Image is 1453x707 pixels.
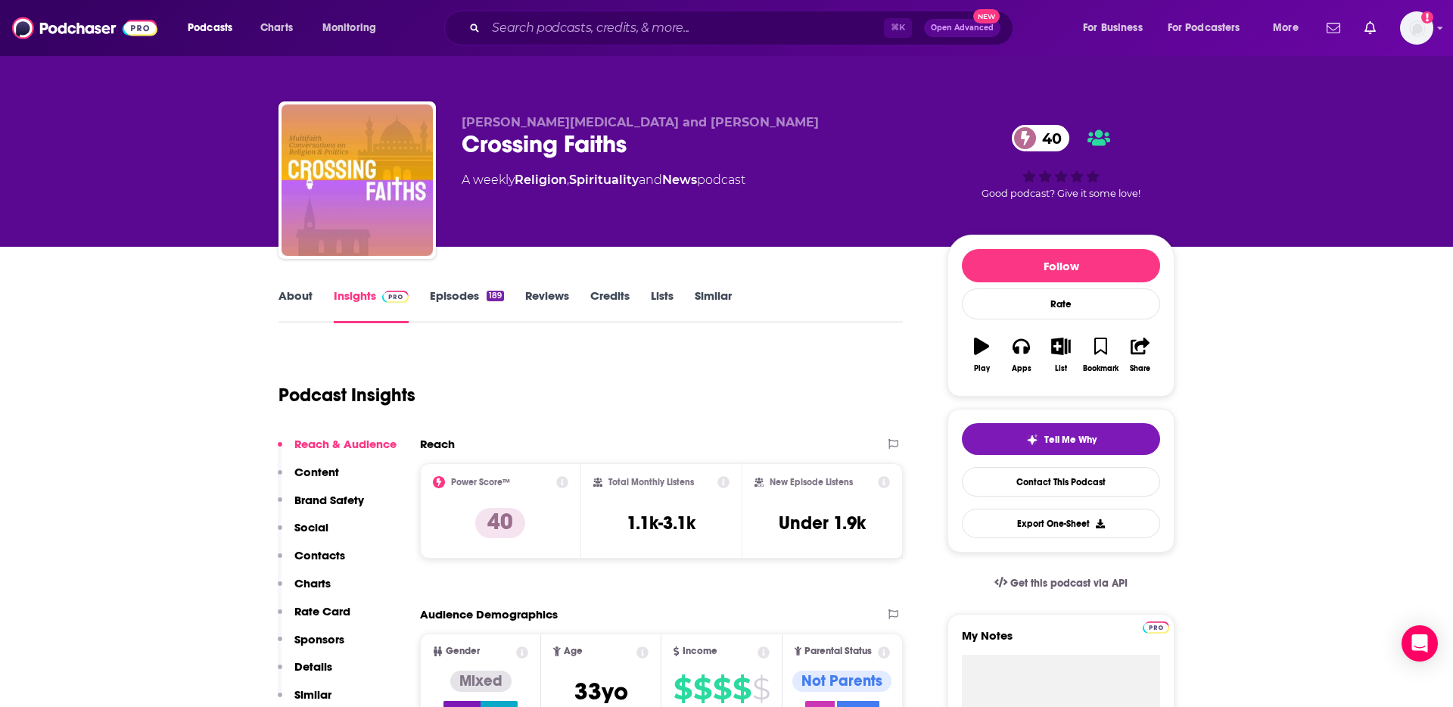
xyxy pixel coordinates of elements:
[1055,364,1067,373] div: List
[674,677,692,701] span: $
[278,384,415,406] h1: Podcast Insights
[420,607,558,621] h2: Audience Demographics
[282,104,433,256] img: Crossing Faiths
[177,16,252,40] button: open menu
[924,19,1000,37] button: Open AdvancedNew
[752,677,770,701] span: $
[569,173,639,187] a: Spirituality
[294,659,332,674] p: Details
[462,115,819,129] span: [PERSON_NAME][MEDICAL_DATA] and [PERSON_NAME]
[294,465,339,479] p: Content
[188,17,232,39] span: Podcasts
[590,288,630,323] a: Credits
[312,16,396,40] button: open menu
[294,548,345,562] p: Contacts
[459,11,1028,45] div: Search podcasts, credits, & more...
[567,173,569,187] span: ,
[278,659,332,687] button: Details
[974,364,990,373] div: Play
[1012,125,1069,151] a: 40
[486,16,884,40] input: Search podcasts, credits, & more...
[1081,328,1120,382] button: Bookmark
[294,632,344,646] p: Sponsors
[1041,328,1081,382] button: List
[451,477,510,487] h2: Power Score™
[1001,328,1041,382] button: Apps
[804,646,872,656] span: Parental Status
[450,671,512,692] div: Mixed
[278,437,397,465] button: Reach & Audience
[1358,15,1382,41] a: Show notifications dropdown
[1168,17,1240,39] span: For Podcasters
[294,576,331,590] p: Charts
[515,173,567,187] a: Religion
[525,288,569,323] a: Reviews
[446,646,480,656] span: Gender
[462,171,745,189] div: A weekly podcast
[770,477,853,487] h2: New Episode Listens
[278,632,344,660] button: Sponsors
[294,604,350,618] p: Rate Card
[1400,11,1433,45] span: Logged in as JamesRod2024
[884,18,912,38] span: ⌘ K
[1158,16,1262,40] button: open menu
[294,437,397,451] p: Reach & Audience
[430,288,504,323] a: Episodes189
[322,17,376,39] span: Monitoring
[1143,619,1169,634] a: Pro website
[651,288,674,323] a: Lists
[1273,17,1299,39] span: More
[382,291,409,303] img: Podchaser Pro
[1010,577,1128,590] span: Get this podcast via API
[1072,16,1162,40] button: open menu
[574,677,628,706] span: 33 yo
[962,423,1160,455] button: tell me why sparkleTell Me Why
[1012,364,1031,373] div: Apps
[947,115,1175,209] div: 40Good podcast? Give it some love!
[608,477,694,487] h2: Total Monthly Listens
[12,14,157,42] a: Podchaser - Follow, Share and Rate Podcasts
[962,249,1160,282] button: Follow
[250,16,302,40] a: Charts
[1262,16,1318,40] button: open menu
[1044,434,1097,446] span: Tell Me Why
[1400,11,1433,45] button: Show profile menu
[294,520,328,534] p: Social
[639,173,662,187] span: and
[1143,621,1169,634] img: Podchaser Pro
[278,493,364,521] button: Brand Safety
[278,576,331,604] button: Charts
[1027,125,1069,151] span: 40
[962,288,1160,319] div: Rate
[693,677,711,701] span: $
[792,671,891,692] div: Not Parents
[564,646,583,656] span: Age
[1402,625,1438,662] div: Open Intercom Messenger
[982,188,1140,199] span: Good podcast? Give it some love!
[627,512,695,534] h3: 1.1k-3.1k
[662,173,697,187] a: News
[487,291,504,301] div: 189
[420,437,455,451] h2: Reach
[733,677,751,701] span: $
[962,467,1160,497] a: Contact This Podcast
[973,9,1000,23] span: New
[695,288,732,323] a: Similar
[334,288,409,323] a: InsightsPodchaser Pro
[1321,15,1346,41] a: Show notifications dropdown
[1083,364,1119,373] div: Bookmark
[779,512,866,534] h3: Under 1.9k
[294,687,331,702] p: Similar
[278,288,313,323] a: About
[931,24,994,32] span: Open Advanced
[278,465,339,493] button: Content
[1083,17,1143,39] span: For Business
[278,548,345,576] button: Contacts
[1121,328,1160,382] button: Share
[475,508,525,538] p: 40
[1421,11,1433,23] svg: Add a profile image
[962,509,1160,538] button: Export One-Sheet
[278,520,328,548] button: Social
[294,493,364,507] p: Brand Safety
